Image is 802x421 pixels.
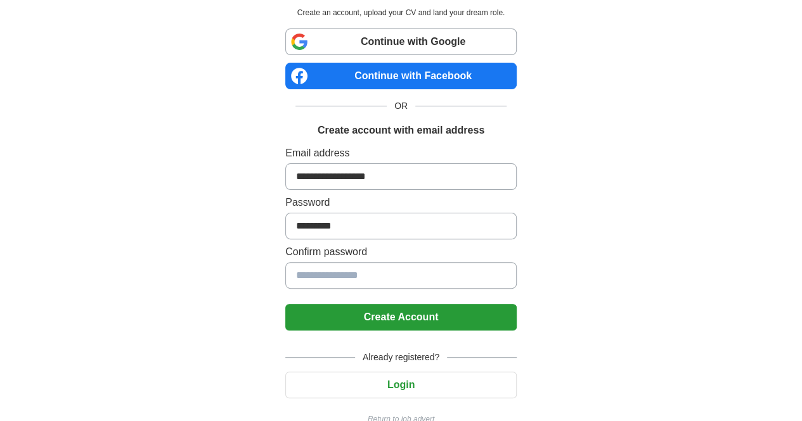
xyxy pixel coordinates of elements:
[387,99,415,113] span: OR
[285,244,517,260] label: Confirm password
[288,7,514,18] p: Create an account, upload your CV and land your dream role.
[285,146,517,161] label: Email address
[285,379,517,390] a: Login
[355,351,447,364] span: Already registered?
[285,63,517,89] a: Continue with Facebook
[285,195,517,210] label: Password
[285,28,517,55] a: Continue with Google
[285,304,517,330] button: Create Account
[318,123,484,138] h1: Create account with email address
[285,372,517,398] button: Login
